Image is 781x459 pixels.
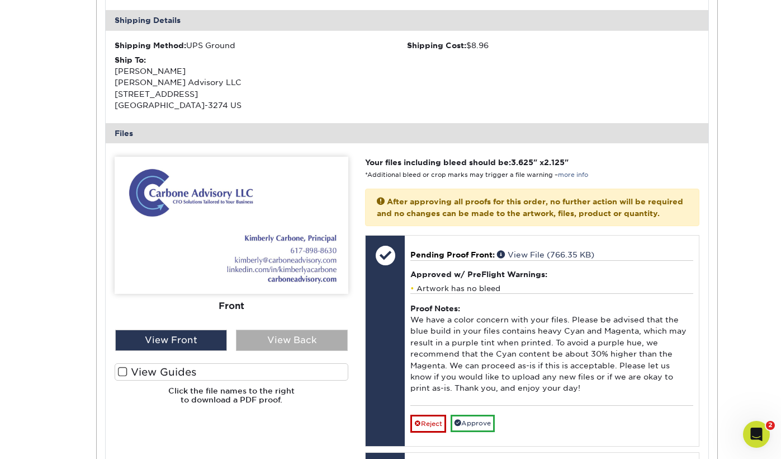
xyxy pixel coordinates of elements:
small: *Additional bleed or crop marks may trigger a file warning – [365,171,588,179]
div: Front [115,294,348,319]
a: Approve [451,415,495,432]
div: View Front [115,330,227,351]
strong: Proof Notes: [410,304,460,313]
li: Artwork has no bleed [410,284,693,293]
a: more info [558,171,588,179]
div: Files [106,123,708,143]
div: We have a color concern with your files. Please be advised that the blue build in your files cont... [410,293,693,406]
strong: Ship To: [115,55,146,64]
div: UPS Ground [115,40,407,51]
a: Reject [410,415,446,433]
span: 2.125 [544,158,565,167]
div: [PERSON_NAME] [PERSON_NAME] Advisory LLC [STREET_ADDRESS] [GEOGRAPHIC_DATA]-3274 US [115,54,407,111]
h4: Approved w/ PreFlight Warnings: [410,270,693,279]
strong: Shipping Cost: [407,41,466,50]
div: Shipping Details [106,10,708,30]
label: View Guides [115,363,348,381]
strong: After approving all proofs for this order, no further action will be required and no changes can ... [377,197,683,217]
iframe: Intercom live chat [743,421,770,448]
div: $8.96 [407,40,699,51]
strong: Your files including bleed should be: " x " [365,158,569,167]
div: View Back [236,330,348,351]
span: Pending Proof Front: [410,250,495,259]
span: 2 [766,421,775,430]
h6: Click the file names to the right to download a PDF proof. [115,386,348,414]
strong: Shipping Method: [115,41,186,50]
a: View File (766.35 KB) [497,250,594,259]
span: 3.625 [511,158,533,167]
